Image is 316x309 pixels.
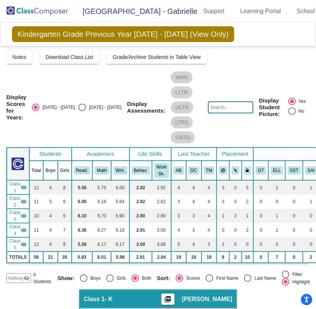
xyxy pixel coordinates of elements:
[75,5,197,17] span: [GEOGRAPHIC_DATA] - Gabrielle
[242,180,254,194] td: 5
[268,223,285,237] td: 1
[285,237,303,252] td: 0
[171,101,193,113] mat-chip: ULTR
[183,275,200,282] div: Scores
[129,252,152,263] td: 2.91
[186,252,202,263] td: 18
[21,213,27,219] mat-icon: visibility
[171,194,186,209] td: 3
[171,116,193,128] mat-chip: LTRS
[163,295,172,306] mat-icon: picture_as_pdf
[171,161,186,180] th: Angela Barber
[253,209,268,223] td: 0
[253,223,268,237] td: 0
[58,237,72,252] td: 8
[154,163,169,178] button: Work Sk.
[152,194,171,209] td: 2.82
[105,295,113,303] span: - K
[259,97,286,118] span: Display Student Picture:
[287,166,301,175] button: SST
[188,166,199,175] button: DC
[268,209,285,223] td: 1
[202,180,217,194] td: 4
[242,237,254,252] td: 0
[29,252,43,263] td: 56
[173,166,184,175] button: AB
[113,166,127,175] button: Writ.
[72,223,93,237] td: 6.36
[9,223,21,237] span: Class 4
[111,237,129,252] td: 6.17
[152,180,171,194] td: 2.92
[296,98,306,105] div: Yes
[92,209,111,223] td: 5.70
[92,223,111,237] td: 6.27
[268,252,285,263] td: 7
[285,161,303,180] th: Student Study Team
[72,209,93,223] td: 6.10
[72,148,129,161] th: Academics
[217,180,229,194] td: 3
[74,166,90,175] button: Read.
[43,194,58,209] td: 5
[253,194,268,209] td: 0
[152,252,171,263] td: 2.94
[285,252,303,263] td: 0
[57,274,151,282] mat-radio-group: Select an option
[186,223,202,237] td: 3
[289,279,310,285] div: Highlight
[171,148,217,161] th: Last Teacher
[43,209,58,223] td: 4
[58,180,72,194] td: 8
[7,252,29,263] td: TOTALS
[208,101,253,113] input: Search...
[58,194,72,209] td: 6
[182,295,232,303] span: [PERSON_NAME]
[268,237,285,252] td: 3
[21,184,27,190] mat-icon: visibility
[171,86,192,98] mat-chip: LLTR
[229,209,242,223] td: 2
[242,252,254,263] td: 10
[43,237,58,252] td: 4
[202,209,217,223] td: 4
[285,209,303,223] td: 0
[43,223,58,237] td: 4
[8,275,24,282] span: Hallway
[152,209,171,223] td: 2.90
[32,104,121,111] mat-radio-group: Select an option
[7,180,29,194] td: Stephanie Atkins - K
[171,209,186,223] td: 3
[72,252,93,263] td: 5.93
[217,148,253,161] th: Placement
[129,237,152,252] td: 3.00
[204,166,215,175] button: TM
[229,237,242,252] td: 0
[86,104,121,111] div: [DATE] - [DATE]
[92,237,111,252] td: 6.17
[21,241,27,247] mat-icon: visibility
[92,194,111,209] td: 6.18
[202,194,217,209] td: 4
[157,274,276,282] mat-radio-group: Select an option
[95,166,109,175] button: Math
[45,54,93,60] span: Download Class List
[92,252,111,263] td: 6.01
[256,166,266,175] button: GT
[107,50,207,64] button: Grade/Archive Students in Table View
[217,209,229,223] td: 1
[251,275,276,282] div: Last Name
[268,180,285,194] td: 2
[6,50,32,64] button: Notes
[9,195,21,208] span: Class 2
[242,194,254,209] td: 2
[161,294,175,305] button: Print Students Details
[21,199,27,205] mat-icon: visibility
[127,101,166,114] span: Display Assessments:
[129,209,152,223] td: 2.90
[43,180,58,194] td: 4
[29,237,43,252] td: 12
[9,209,21,223] span: Class 3
[21,227,27,233] mat-icon: visibility
[92,180,111,194] td: 5.75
